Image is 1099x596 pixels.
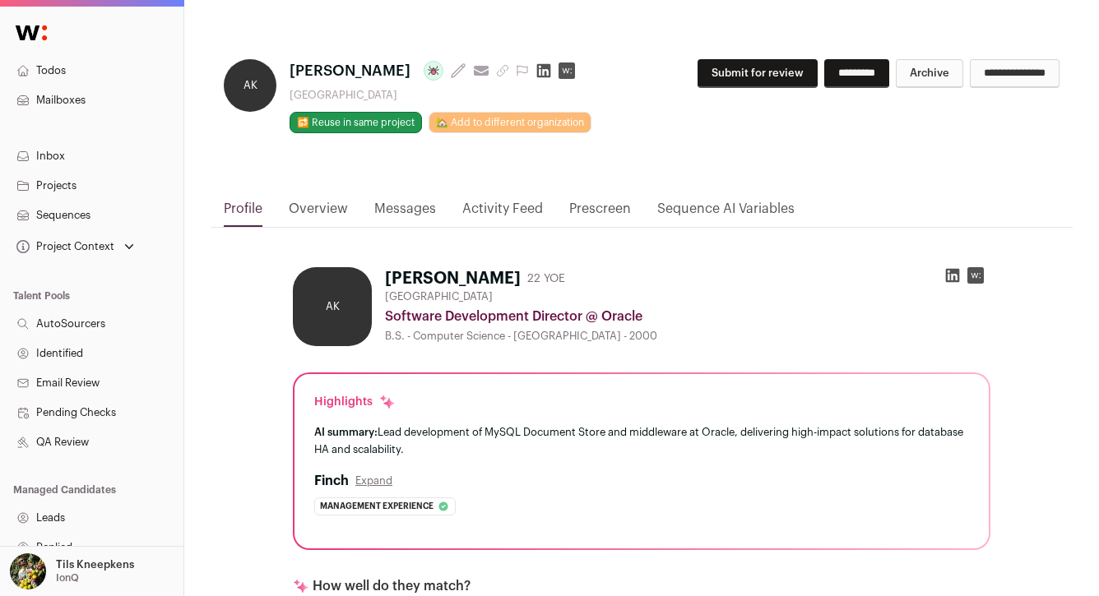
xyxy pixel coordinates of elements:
[313,576,471,596] p: How well do they match?
[224,199,262,227] a: Profile
[385,290,493,303] span: [GEOGRAPHIC_DATA]
[314,471,349,491] h2: Finch
[56,571,79,584] p: IonQ
[293,267,372,346] div: AK
[10,553,46,589] img: 6689865-medium_jpg
[385,330,990,343] div: B.S. - Computer Science - [GEOGRAPHIC_DATA] - 2000
[289,199,348,227] a: Overview
[657,199,795,227] a: Sequence AI Variables
[13,235,137,258] button: Open dropdown
[290,112,422,133] button: 🔂 Reuse in same project
[527,270,565,287] div: 22 YOE
[314,423,969,458] div: Lead development of MySQL Document Store and middleware at Oracle, delivering high-impact solutio...
[698,59,818,88] button: Submit for review
[462,199,543,227] a: Activity Feed
[7,16,56,49] img: Wellfound
[320,498,434,515] span: Management experience
[385,267,521,290] h1: [PERSON_NAME]
[56,558,134,571] p: Tils Kneepkens
[429,112,591,133] a: 🏡 Add to different organization
[224,59,276,112] div: AK
[569,199,631,227] a: Prescreen
[314,394,396,410] div: Highlights
[355,474,392,487] button: Expand
[13,240,114,253] div: Project Context
[314,427,378,437] span: AI summary:
[896,59,963,88] button: Archive
[290,59,410,82] span: [PERSON_NAME]
[374,199,436,227] a: Messages
[7,553,137,589] button: Open dropdown
[385,307,990,326] div: Software Development Director @ Oracle
[290,89,591,102] div: [GEOGRAPHIC_DATA]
